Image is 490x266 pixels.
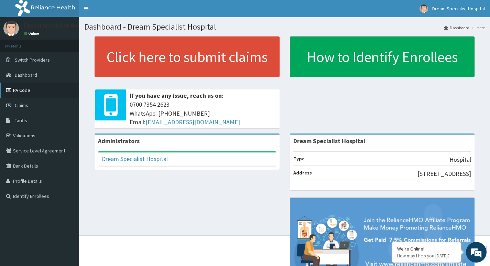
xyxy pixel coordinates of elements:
span: Switch Providers [15,57,50,63]
span: Dashboard [15,72,37,78]
a: Dream Specialist Hospital [102,155,168,163]
b: Address [293,170,312,176]
b: Administrators [98,137,140,145]
a: [EMAIL_ADDRESS][DOMAIN_NAME] [145,118,240,126]
span: Dream Specialist Hospital [432,6,485,12]
b: If you have any issue, reach us on: [130,92,224,99]
p: Dream Specialist Hospital [24,22,93,29]
p: How may I help you today? [397,253,456,259]
a: How to Identify Enrollees [290,36,475,77]
a: Dashboard [444,25,469,31]
span: Claims [15,102,28,108]
div: We're Online! [397,246,456,252]
b: Type [293,156,305,162]
span: Tariffs [15,117,27,124]
li: Here [470,25,485,31]
img: User Image [420,4,428,13]
a: Click here to submit claims [95,36,280,77]
img: User Image [3,21,19,36]
p: [STREET_ADDRESS] [417,169,471,178]
span: 0700 7354 2623 WhatsApp: [PHONE_NUMBER] Email: [130,100,276,127]
h1: Dashboard - Dream Specialist Hospital [84,22,485,31]
a: Online [24,31,41,36]
strong: Dream Specialist Hospital [293,137,365,145]
p: Hospital [449,155,471,164]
